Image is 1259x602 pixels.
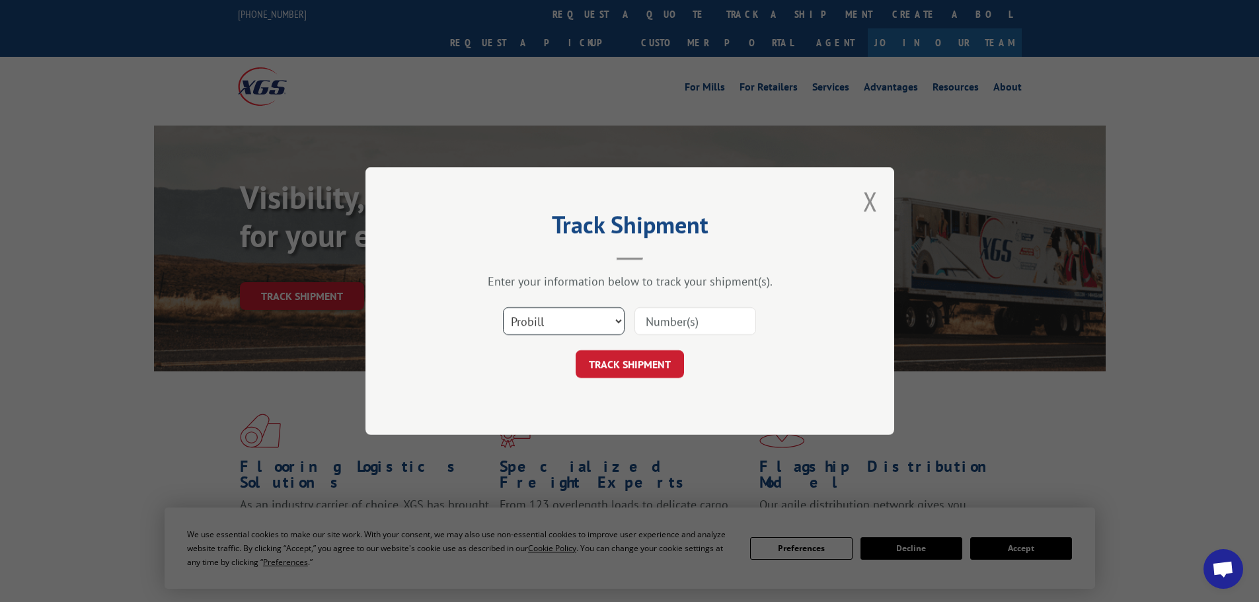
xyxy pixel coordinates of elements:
[576,350,684,378] button: TRACK SHIPMENT
[432,274,828,289] div: Enter your information below to track your shipment(s).
[1203,549,1243,589] div: Open chat
[634,307,756,335] input: Number(s)
[432,215,828,241] h2: Track Shipment
[863,184,878,219] button: Close modal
